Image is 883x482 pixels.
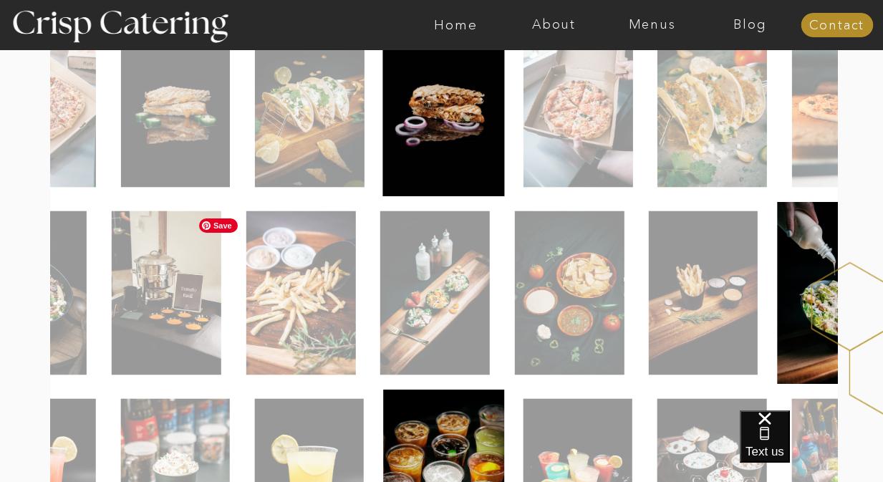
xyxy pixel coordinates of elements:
[801,19,873,33] a: Contact
[740,410,883,482] iframe: podium webchat widget bubble
[407,18,505,32] a: Home
[603,18,701,32] a: Menus
[199,218,238,233] span: Save
[505,18,603,32] a: About
[701,18,799,32] a: Blog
